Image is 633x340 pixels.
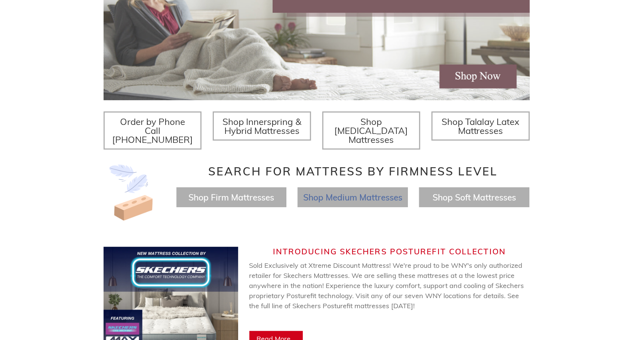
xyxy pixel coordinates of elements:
[334,116,408,145] span: Shop [MEDICAL_DATA] Mattresses
[431,111,530,141] a: Shop Talalay Latex Mattresses
[104,165,160,221] img: Image-of-brick- and-feather-representing-firm-and-soft-feel
[303,192,402,203] a: Shop Medium Mattresses
[273,246,506,256] span: Introducing Skechers Posturefit Collection
[213,111,311,141] a: Shop Innerspring & Hybrid Mattresses
[442,116,520,136] span: Shop Talalay Latex Mattresses
[208,164,498,178] span: Search for Mattress by Firmness Level
[112,116,193,145] span: Order by Phone Call [PHONE_NUMBER]
[188,192,274,203] a: Shop Firm Mattresses
[322,111,421,150] a: Shop [MEDICAL_DATA] Mattresses
[433,192,516,203] a: Shop Soft Mattresses
[222,116,301,136] span: Shop Innerspring & Hybrid Mattresses
[104,111,202,150] a: Order by Phone Call [PHONE_NUMBER]
[249,261,524,330] span: Sold Exclusively at Xtreme Discount Mattress! We're proud to be WNY's only authorized retailer fo...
